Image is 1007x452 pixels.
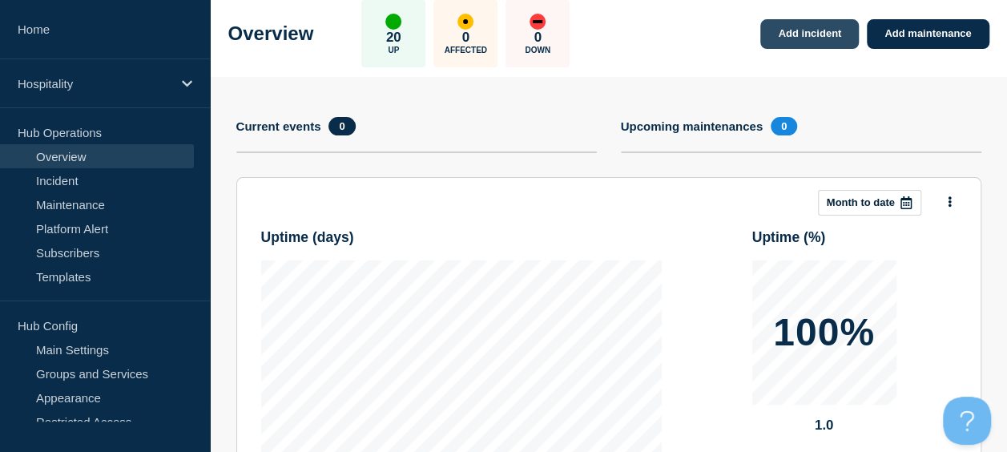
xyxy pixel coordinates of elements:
[462,30,469,46] p: 0
[621,119,763,133] h4: Upcoming maintenances
[867,19,989,49] a: Add maintenance
[771,117,797,135] span: 0
[827,196,895,208] p: Month to date
[752,229,826,246] h3: Uptime ( % )
[530,14,546,30] div: down
[457,14,473,30] div: affected
[18,77,171,91] p: Hospitality
[943,397,991,445] iframe: Help Scout Beacon - Open
[534,30,542,46] p: 0
[388,46,399,54] p: Up
[236,119,321,133] h4: Current events
[525,46,550,54] p: Down
[261,229,354,246] h3: Uptime ( days )
[773,313,875,352] p: 100%
[328,117,355,135] span: 0
[445,46,487,54] p: Affected
[818,190,921,216] button: Month to date
[228,22,314,45] h1: Overview
[385,14,401,30] div: up
[386,30,401,46] p: 20
[760,19,859,49] a: Add incident
[752,418,896,434] p: 1.0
